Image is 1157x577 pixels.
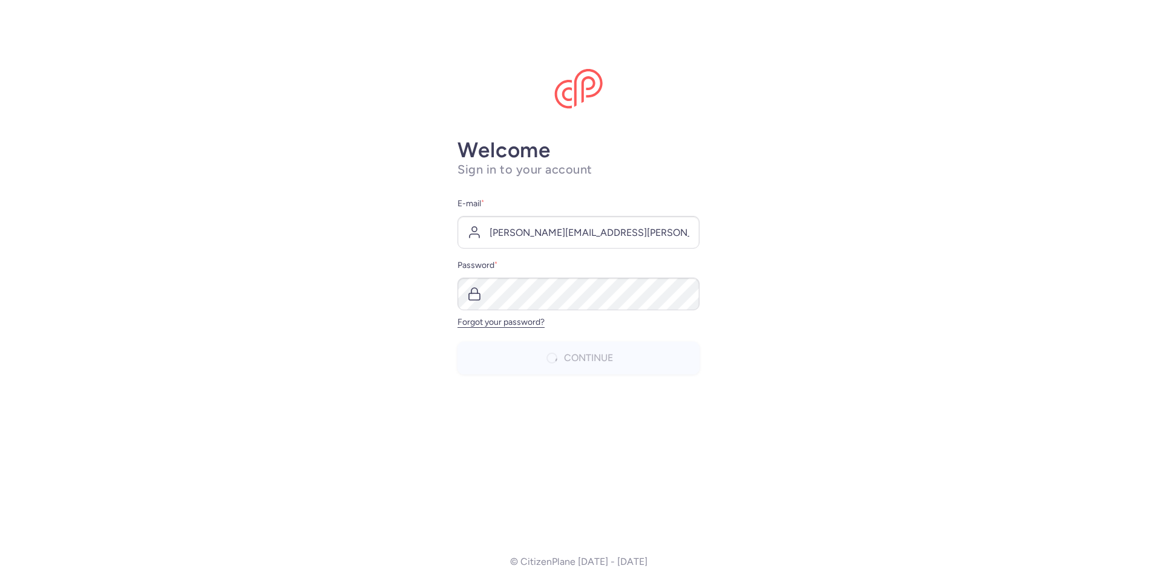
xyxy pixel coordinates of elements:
[457,216,700,249] input: user@example.com
[457,137,551,163] strong: Welcome
[457,317,545,327] a: Forgot your password?
[510,556,647,567] p: © CitizenPlane [DATE] - [DATE]
[457,197,700,211] label: E-mail
[457,258,700,273] label: Password
[554,69,603,109] img: CitizenPlane logo
[564,353,613,363] span: Continue
[457,342,700,374] button: Continue
[457,162,700,177] h1: Sign in to your account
